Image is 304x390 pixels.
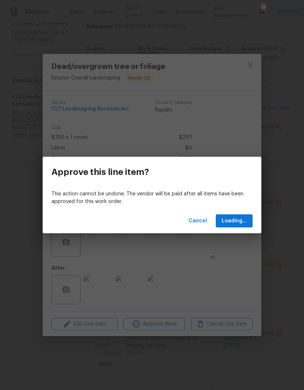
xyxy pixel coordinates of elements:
span: Cancel [188,217,207,226]
span: Loading... [222,217,247,226]
h3: Approve this line item? [51,167,149,177]
p: This action cannot be undone. The vendor will be paid after all items have been approved for this... [51,190,253,206]
button: Loading... [216,214,253,228]
button: Cancel [186,214,210,228]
